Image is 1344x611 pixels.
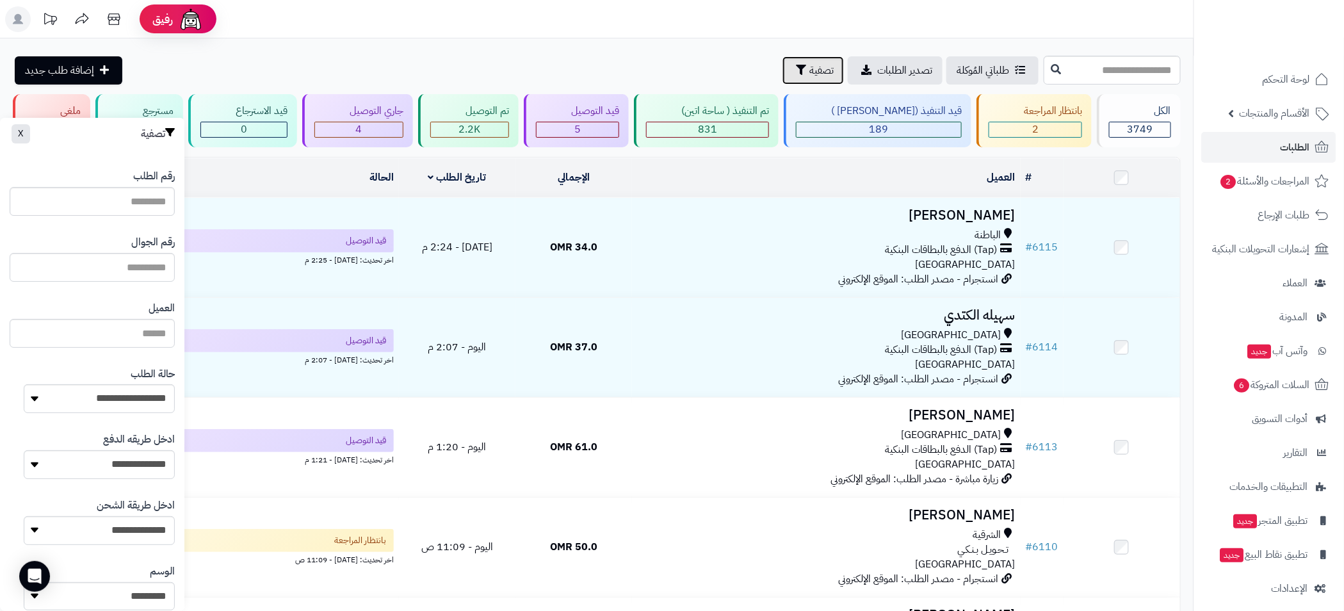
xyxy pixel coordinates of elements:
span: 2.2K [459,122,481,137]
a: وآتس آبجديد [1202,336,1336,366]
span: المدونة [1280,308,1308,326]
a: تم التوصيل 2.2K [416,94,521,147]
span: رفيق [152,12,173,27]
h3: [PERSON_NAME] [637,508,1016,523]
span: 0 [241,122,247,137]
a: ملغي 467 [10,94,93,147]
span: طلبات الإرجاع [1258,206,1310,224]
a: العملاء [1202,268,1336,298]
span: انستجرام - مصدر الطلب: الموقع الإلكتروني [839,272,999,287]
span: 2 [1032,122,1039,137]
h3: تصفية [141,127,175,140]
a: # [1026,170,1032,185]
a: قيد التوصيل 5 [521,94,631,147]
img: logo-2.png [1257,17,1332,44]
div: Open Intercom Messenger [19,561,50,592]
span: تطبيق نقاط البيع [1219,546,1308,564]
span: [GEOGRAPHIC_DATA] [902,328,1001,343]
div: قيد التنفيذ ([PERSON_NAME] ) [796,104,962,118]
span: [GEOGRAPHIC_DATA] [916,357,1016,372]
span: التطبيقات والخدمات [1230,478,1308,496]
span: تطبيق المتجر [1233,512,1308,530]
div: الكل [1109,104,1171,118]
span: لوحة التحكم [1263,70,1310,88]
span: قيد التوصيل [346,234,386,247]
span: الإعدادات [1272,580,1308,598]
label: الوسم [150,564,175,579]
a: التطبيقات والخدمات [1202,471,1336,502]
h3: [PERSON_NAME] [637,208,1016,223]
span: جديد [1234,514,1258,528]
a: #6113 [1026,439,1058,455]
a: أدوات التسويق [1202,403,1336,434]
span: انستجرام - مصدر الطلب: الموقع الإلكتروني [839,571,999,587]
label: ادخل طريقة الشحن [97,498,175,513]
div: مسترجع [108,104,174,118]
span: [GEOGRAPHIC_DATA] [902,428,1001,443]
span: 4 [356,122,362,137]
span: (Tap) الدفع بالبطاقات البنكية [886,243,998,257]
a: تم التنفيذ ( ساحة اتين) 831 [631,94,781,147]
a: مسترجع 4 [93,94,186,147]
span: جديد [1220,548,1244,562]
a: تطبيق المتجرجديد [1202,505,1336,536]
span: [DATE] - 2:24 م [422,240,492,255]
a: المدونة [1202,302,1336,332]
span: إضافة طلب جديد [25,63,94,78]
div: اخر تحديث: [DATE] - 11:09 ص [19,552,394,566]
span: وآتس آب [1247,342,1308,360]
span: 37.0 OMR [550,339,597,355]
a: #6115 [1026,240,1058,255]
span: 61.0 OMR [550,439,597,455]
div: 2 [989,122,1081,137]
a: التقارير [1202,437,1336,468]
span: طلباتي المُوكلة [957,63,1009,78]
div: جاري التوصيل [314,104,403,118]
span: الأقسام والمنتجات [1240,104,1310,122]
label: حالة الطلب [131,367,175,382]
button: X [12,124,30,143]
a: قيد الاسترجاع 0 [186,94,300,147]
a: لوحة التحكم [1202,64,1336,95]
span: # [1026,539,1033,555]
a: تصدير الطلبات [848,56,943,85]
span: التقارير [1284,444,1308,462]
span: [GEOGRAPHIC_DATA] [916,257,1016,272]
div: تم التوصيل [430,104,509,118]
span: [GEOGRAPHIC_DATA] [916,457,1016,472]
a: طلباتي المُوكلة [946,56,1039,85]
div: قيد الاسترجاع [200,104,287,118]
span: بانتظار المراجعة [334,534,386,547]
span: 3749 [1128,122,1153,137]
span: (Tap) الدفع بالبطاقات البنكية [886,443,998,457]
div: قيد التوصيل [536,104,619,118]
label: رقم الجوال [131,235,175,250]
a: بانتظار المراجعة 2 [974,94,1094,147]
div: 5 [537,122,619,137]
span: 831 [698,122,717,137]
a: #6110 [1026,539,1058,555]
a: الإعدادات [1202,573,1336,604]
img: ai-face.png [178,6,204,32]
div: 2247 [431,122,508,137]
a: المراجعات والأسئلة2 [1202,166,1336,197]
a: الكل3749 [1094,94,1183,147]
span: اليوم - 1:20 م [428,439,486,455]
label: ادخل طريقه الدفع [103,432,175,447]
span: 6 [1234,378,1251,393]
span: اليوم - 2:07 م [428,339,486,355]
span: زيارة مباشرة - مصدر الطلب: الموقع الإلكتروني [831,471,999,487]
span: 34.0 OMR [550,240,597,255]
span: 2 [1220,174,1237,190]
span: تصدير الطلبات [877,63,932,78]
span: قيد التوصيل [346,334,386,347]
div: اخر تحديث: [DATE] - 1:21 م [19,452,394,466]
a: تطبيق نقاط البيعجديد [1202,539,1336,570]
a: #6114 [1026,339,1058,355]
span: # [1026,339,1033,355]
div: 4 [315,122,403,137]
span: انستجرام - مصدر الطلب: الموقع الإلكتروني [839,371,999,387]
a: إضافة طلب جديد [15,56,122,85]
span: 189 [870,122,889,137]
a: جاري التوصيل 4 [300,94,416,147]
